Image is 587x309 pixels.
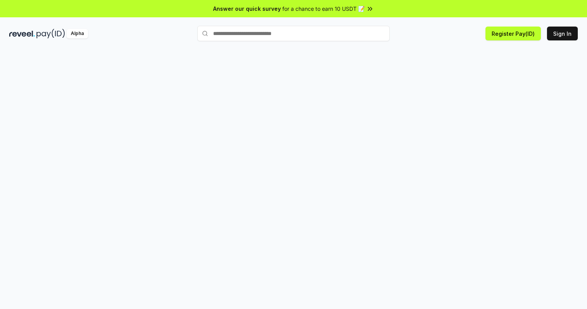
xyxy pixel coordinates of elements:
[213,5,281,13] span: Answer our quick survey
[67,29,88,38] div: Alpha
[485,27,541,40] button: Register Pay(ID)
[9,29,35,38] img: reveel_dark
[547,27,578,40] button: Sign In
[37,29,65,38] img: pay_id
[282,5,365,13] span: for a chance to earn 10 USDT 📝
